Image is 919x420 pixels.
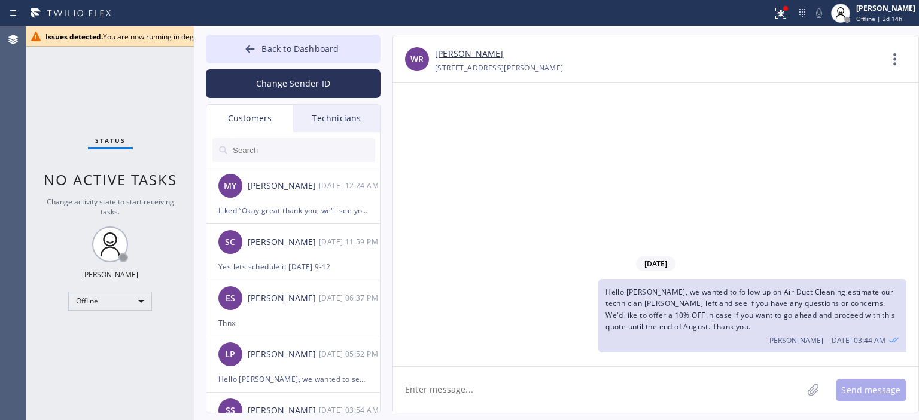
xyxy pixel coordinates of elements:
[248,348,319,361] div: [PERSON_NAME]
[206,35,381,63] button: Back to Dashboard
[206,69,381,98] button: Change Sender ID
[319,291,381,305] div: 08/22/2025 9:37 AM
[226,292,235,305] span: ES
[218,372,368,386] div: Hello [PERSON_NAME], we wanted to see if we could offer you to reschedule your dryer vent replace...
[68,292,152,311] div: Offline
[767,335,823,345] span: [PERSON_NAME]
[232,138,375,162] input: Search
[44,170,177,189] span: No active tasks
[248,179,319,193] div: [PERSON_NAME]
[435,47,503,61] a: [PERSON_NAME]
[218,204,368,217] div: Liked “Okay great thank you, we'll see you [DATE].”
[261,43,339,54] span: Back to Dashboard
[856,3,915,13] div: [PERSON_NAME]
[836,379,906,401] button: Send message
[605,287,895,332] span: Hello [PERSON_NAME], we wanted to follow up on Air Duct Cleaning estimate our technician [PERSON_...
[598,279,906,352] div: 08/22/2025 9:44 AM
[47,197,174,217] span: Change activity state to start receiving tasks.
[226,404,235,418] span: SS
[95,136,126,145] span: Status
[319,403,381,417] div: 08/22/2025 9:54 AM
[206,105,293,132] div: Customers
[218,260,368,274] div: Yes lets schedule it [DATE] 9-12
[218,316,368,330] div: Thnx
[829,335,885,345] span: [DATE] 03:44 AM
[248,292,319,305] div: [PERSON_NAME]
[319,179,381,192] div: 08/22/2025 9:24 AM
[636,256,675,271] span: [DATE]
[293,105,380,132] div: Technicians
[248,235,319,249] div: [PERSON_NAME]
[435,61,564,75] div: [STREET_ADDRESS][PERSON_NAME]
[319,347,381,361] div: 08/22/2025 9:52 AM
[811,5,827,22] button: Mute
[224,179,236,193] span: MY
[248,404,319,418] div: [PERSON_NAME]
[319,235,381,249] div: 08/22/2025 9:59 AM
[225,348,235,361] span: LP
[410,53,424,66] span: WR
[225,235,235,249] span: SC
[82,269,138,280] div: [PERSON_NAME]
[856,14,902,23] span: Offline | 2d 14h
[45,32,759,42] div: You are now running in degraded mode and some functionality might be affected. Refresh or contact...
[45,32,103,42] b: Issues detected.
